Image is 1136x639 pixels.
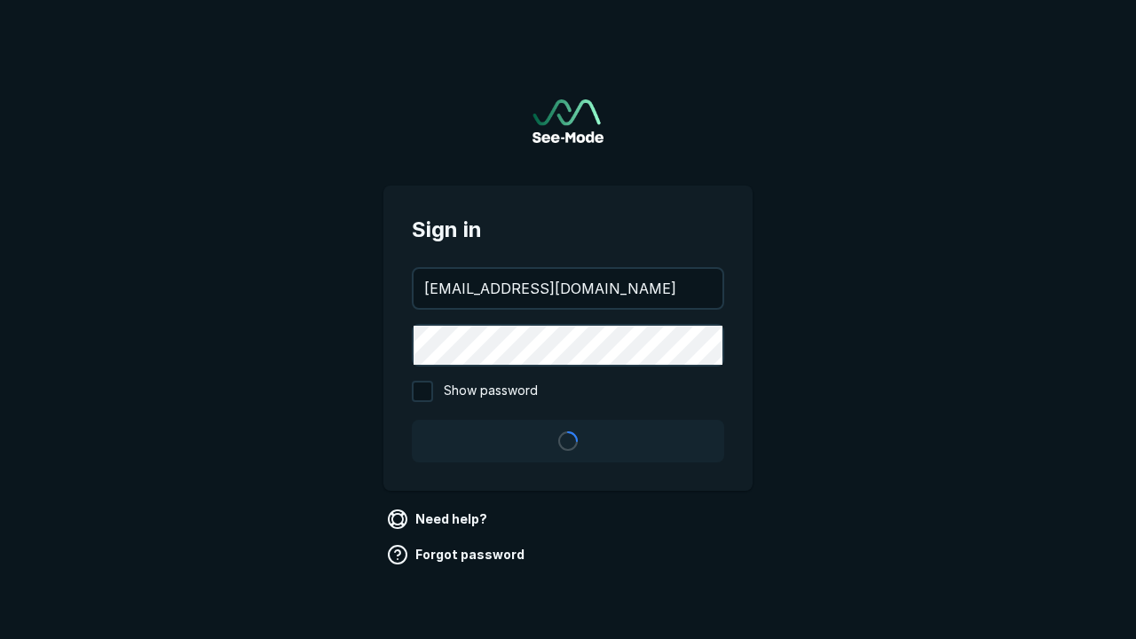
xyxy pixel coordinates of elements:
span: Sign in [412,214,724,246]
a: Go to sign in [532,99,603,143]
img: See-Mode Logo [532,99,603,143]
span: Show password [444,381,538,402]
a: Forgot password [383,540,532,569]
a: Need help? [383,505,494,533]
input: your@email.com [414,269,722,308]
